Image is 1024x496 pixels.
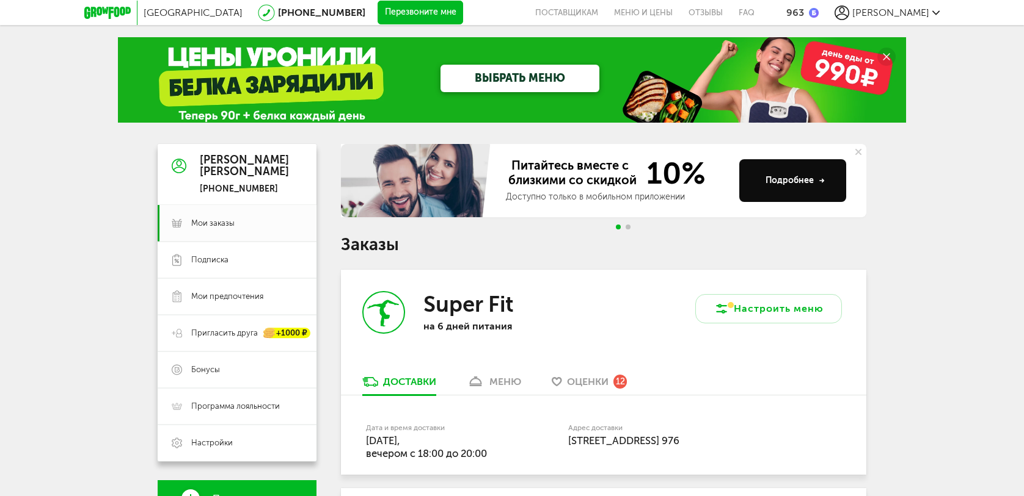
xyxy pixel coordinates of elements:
[383,376,436,387] div: Доставки
[144,7,243,18] span: [GEOGRAPHIC_DATA]
[441,65,599,92] a: ВЫБРАТЬ МЕНЮ
[366,434,487,459] span: [DATE], вечером c 18:00 до 20:00
[766,174,825,187] div: Подробнее
[158,278,316,315] a: Мои предпочтения
[626,225,631,229] span: Go to slide 2
[158,351,316,388] a: Бонусы
[191,328,258,339] span: Пригласить друга
[191,254,229,265] span: Подписка
[158,315,316,351] a: Пригласить друга +1000 ₽
[158,205,316,242] a: Мои заказы
[568,425,796,431] label: Адрес доставки
[191,437,233,448] span: Настройки
[158,242,316,278] a: Подписка
[200,154,289,179] div: [PERSON_NAME] [PERSON_NAME]
[695,294,842,323] button: Настроить меню
[506,191,730,203] div: Доступно только в мобильном приложении
[613,375,627,388] div: 12
[616,225,621,229] span: Go to slide 1
[567,376,609,387] span: Оценки
[200,184,289,195] div: [PHONE_NUMBER]
[191,401,280,412] span: Программа лояльности
[191,218,235,229] span: Мои заказы
[461,375,527,395] a: меню
[158,425,316,461] a: Настройки
[786,7,804,18] div: 963
[568,434,679,447] span: [STREET_ADDRESS] 976
[809,8,819,18] img: bonus_b.cdccf46.png
[191,291,263,302] span: Мои предпочтения
[264,328,310,339] div: +1000 ₽
[378,1,463,25] button: Перезвоните мне
[191,364,220,375] span: Бонусы
[366,425,506,431] label: Дата и время доставки
[356,375,442,395] a: Доставки
[739,159,846,202] button: Подробнее
[341,144,494,217] img: family-banner.579af9d.jpg
[852,7,929,18] span: [PERSON_NAME]
[278,7,365,18] a: [PHONE_NUMBER]
[423,291,513,317] h3: Super Fit
[639,158,706,189] span: 10%
[546,375,633,395] a: Оценки 12
[423,320,582,332] p: на 6 дней питания
[506,158,639,189] span: Питайтесь вместе с близкими со скидкой
[489,376,521,387] div: меню
[341,237,866,253] h1: Заказы
[158,388,316,425] a: Программа лояльности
